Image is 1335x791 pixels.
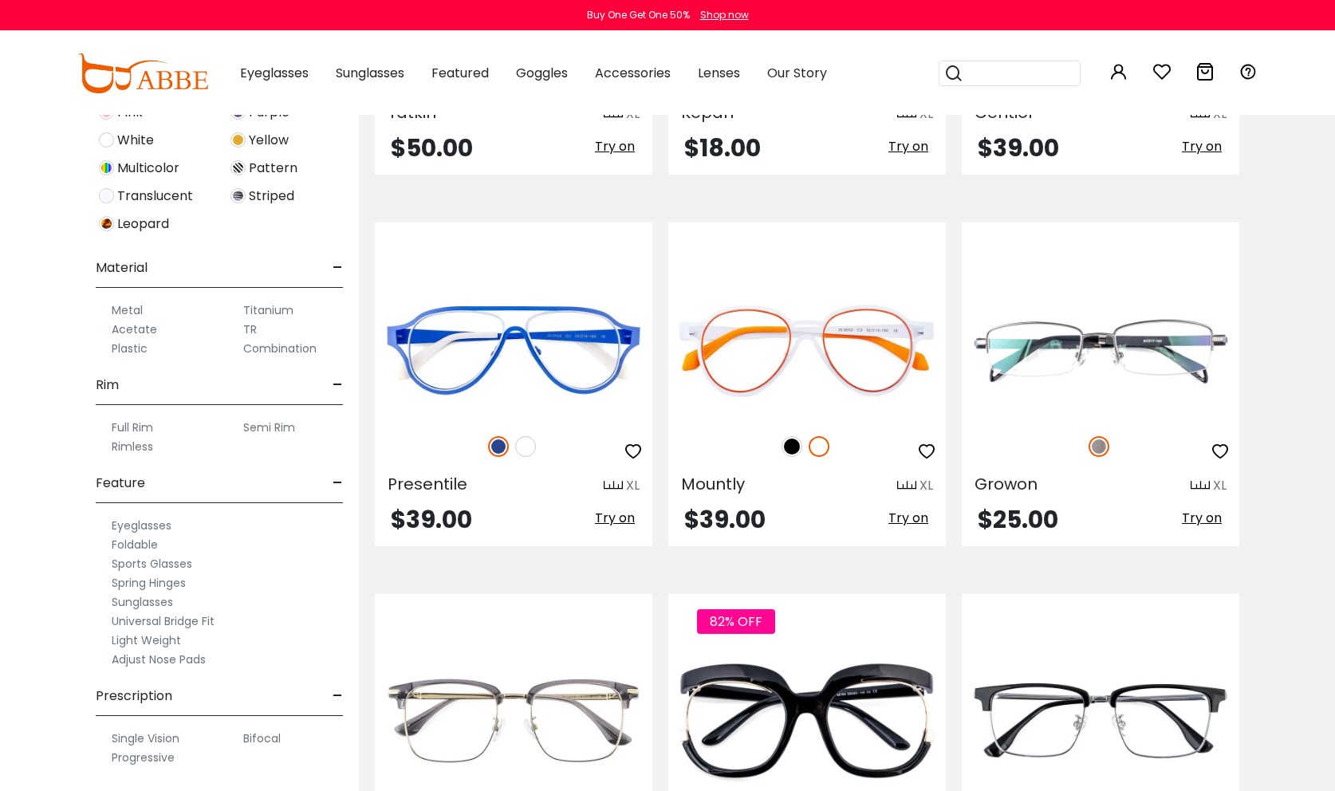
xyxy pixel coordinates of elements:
span: Try on [595,137,635,155]
label: Eyeglasses [112,516,171,535]
span: Sunglasses [336,64,404,82]
img: size ruler [1191,480,1210,492]
span: Accessories [595,64,671,82]
img: Blue Presentile - Metal ,Adjust Nose Pads [375,280,652,419]
span: Leopard [117,214,169,234]
label: Semi Rim [243,418,295,437]
span: - [333,464,343,502]
label: Foldable [112,535,158,554]
img: White Mountly - Metal ,Adjust Nose Pads [668,280,946,419]
img: Multicolor [99,160,114,175]
span: $25.00 [978,502,1058,537]
div: Shop now [700,8,749,22]
span: Try on [1182,137,1222,155]
img: Blue [488,436,509,457]
span: - [333,249,343,287]
label: Combination [243,339,317,358]
span: $50.00 [391,131,473,165]
span: Prescription [96,677,172,715]
img: size ruler [897,480,916,492]
img: Black Volvator - Acetate,Titanium ,Adjust Nose Pads [962,651,1239,790]
button: Try on [1177,508,1227,529]
img: White [99,132,114,148]
img: Translucent [99,188,114,203]
span: Try on [888,509,928,527]
label: Progressive [112,748,175,767]
span: Lenses [698,64,740,82]
label: Universal Bridge Fit [112,612,215,631]
span: Featured [431,64,489,82]
label: Adjust Nose Pads [112,650,206,669]
span: Presentile [388,473,467,495]
span: $39.00 [978,131,1059,165]
img: Striped [230,188,246,203]
label: Sports Glasses [112,554,192,573]
button: Try on [884,136,933,157]
span: - [333,677,343,715]
label: Single Vision [112,729,179,748]
img: Leopard [99,216,114,231]
img: White [809,436,829,457]
span: Material [96,249,148,287]
span: White [117,131,154,150]
span: Our Story [767,64,827,82]
span: Try on [1182,509,1222,527]
span: 82% OFF [697,609,775,634]
label: Sunglasses [112,592,173,612]
label: Plastic [112,339,148,358]
label: Bifocal [243,729,281,748]
span: Yellow [249,131,289,150]
span: $39.00 [684,502,766,537]
img: Gun Growon - Metal,TR ,Adjust Nose Pads [962,280,1239,419]
button: Try on [590,508,640,529]
span: Growon [975,473,1038,495]
img: White [515,436,536,457]
span: Multicolor [117,159,179,178]
label: Titanium [243,301,293,320]
label: Rimless [112,437,153,456]
button: Try on [884,508,933,529]
label: Light Weight [112,631,181,650]
img: abbeglasses.com [77,53,208,93]
span: Eyeglasses [240,64,309,82]
label: Full Rim [112,418,153,437]
img: Gun [1089,436,1109,457]
span: Translucent [117,187,193,206]
img: Pattern [230,160,246,175]
span: - [333,366,343,404]
span: Pattern [249,159,297,178]
div: Buy One Get One 50% [587,8,690,22]
span: Feature [96,464,145,502]
div: XL [1213,476,1227,495]
img: Yellow [230,132,246,148]
img: Gray Dessure - Acetate,Titanium ,Adjust Nose Pads [375,651,652,790]
label: Spring Hinges [112,573,186,592]
div: XL [626,476,640,495]
a: Shop now [692,8,749,22]
button: Try on [590,136,640,157]
div: XL [920,476,933,495]
span: Striped [249,187,294,206]
button: Try on [1177,136,1227,157]
span: Try on [888,137,928,155]
span: Mountly [681,473,745,495]
span: Rim [96,366,119,404]
label: Metal [112,301,143,320]
img: size ruler [604,480,623,492]
img: Black [782,436,802,457]
label: Acetate [112,320,157,339]
span: $39.00 [391,502,472,537]
label: TR [243,320,257,339]
span: Try on [595,509,635,527]
span: Goggles [516,64,568,82]
span: $18.00 [684,131,761,165]
img: Black Scabioly - Plastic ,Universal Bridge Fit [668,651,946,790]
